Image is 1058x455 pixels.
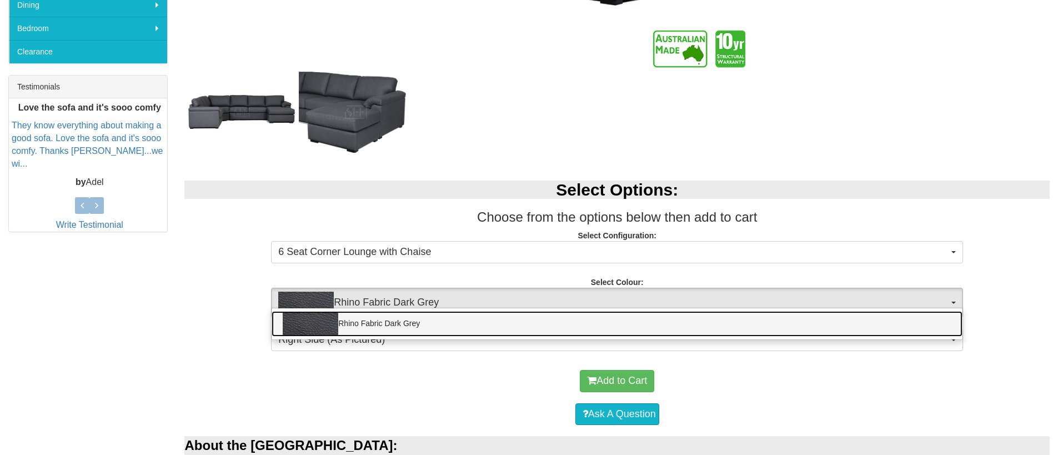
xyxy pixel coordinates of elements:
[12,121,163,169] a: They know everything about making a good sofa. Love the sofa and it's sooo comfy. Thanks [PERSON_...
[556,181,678,199] b: Select Options:
[278,245,949,259] span: 6 Seat Corner Lounge with Chaise
[578,231,656,240] strong: Select Configuration:
[76,177,86,187] b: by
[9,76,167,98] div: Testimonials
[56,220,123,229] a: Write Testimonial
[278,292,949,314] span: Rhino Fabric Dark Grey
[591,278,644,287] strong: Select Colour:
[283,313,338,335] img: Rhino Fabric Dark Grey
[9,40,167,63] a: Clearance
[271,288,963,318] button: Rhino Fabric Dark GreyRhino Fabric Dark Grey
[271,241,963,263] button: 6 Seat Corner Lounge with Chaise
[9,17,167,40] a: Bedroom
[184,436,1050,455] div: About the [GEOGRAPHIC_DATA]:
[580,370,654,392] button: Add to Cart
[12,176,167,189] p: Adel
[184,210,1050,224] h3: Choose from the options below then add to cart
[18,103,161,112] b: Love the sofa and it's sooo comfy
[272,311,962,337] a: Rhino Fabric Dark Grey
[278,292,334,314] img: Rhino Fabric Dark Grey
[575,403,659,426] a: Ask A Question
[271,329,963,351] button: Right Side (As Pictured)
